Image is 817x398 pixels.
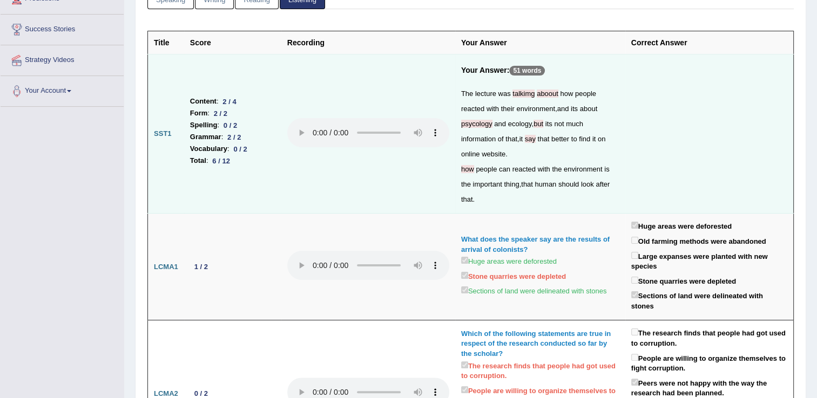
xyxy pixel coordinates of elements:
span: the [461,180,471,188]
input: Huge areas were deforested [631,222,638,229]
span: on [598,135,605,143]
span: Possible spelling mistake found. (did you mean: psychology) [461,120,492,128]
div: , , . , . [461,86,619,207]
span: that [461,195,473,203]
li: : [190,95,275,107]
b: Form [190,107,208,119]
span: much [566,120,583,128]
b: Grammar [190,131,221,143]
th: Recording [281,31,455,54]
th: Score [184,31,281,54]
label: Large expanses were planted with new species [631,250,787,272]
span: its [571,105,578,113]
span: Put a space after the comma. (did you mean: , but) [531,120,534,128]
span: should [558,180,579,188]
input: The research finds that people had got used to corruption. [461,361,468,368]
div: What does the speaker say are the results of arrival of colonists? [461,235,619,255]
span: their [501,105,515,113]
input: Sections of land were delineated with stones [461,286,468,293]
th: Correct Answer [625,31,794,54]
input: Old farming methods were abandoned [631,237,638,244]
b: LCMA1 [154,263,178,271]
li: : [190,107,275,119]
input: People are willing to organize themselves to fight corruption. [461,386,468,393]
input: Huge areas were deforested [461,257,468,264]
span: After ‘it’, use the third-person verb form “says”. (did you mean: says) [525,135,536,143]
span: ecology [508,120,532,128]
span: how [560,90,573,98]
label: Huge areas were deforested [631,219,732,232]
span: it [519,135,523,143]
span: reacted [512,165,536,173]
input: Peers were not happy with the way the research had been planned. [631,379,638,386]
span: Put a space after the comma. (did you mean: , but) [534,120,543,128]
span: to [571,135,577,143]
span: online [461,150,480,158]
span: thing [504,180,519,188]
span: important [472,180,502,188]
span: reacted [461,105,484,113]
th: Title [148,31,184,54]
span: that [521,180,533,188]
span: and [494,120,506,128]
span: that [537,135,549,143]
span: The [461,90,473,98]
li: : [190,143,275,155]
span: Possible spelling mistake found. (did you mean: about) [537,90,558,98]
input: People are willing to organize themselves to fight corruption. [631,354,638,361]
div: 1 / 2 [190,261,212,272]
span: people [476,165,497,173]
div: 6 / 12 [208,155,234,167]
b: LCMA2 [154,389,178,397]
b: Your Answer: [461,66,509,74]
span: find [579,135,590,143]
input: Large expanses were planted with new species [631,252,638,259]
span: with [487,105,499,113]
span: can [499,165,510,173]
input: Sections of land were delineated with stones [631,291,638,298]
li: : [190,131,275,143]
label: The research finds that people had got used to corruption. [461,359,619,381]
span: and [557,105,569,113]
span: is [604,165,609,173]
span: lecture [475,90,496,98]
span: better [551,135,569,143]
label: Sections of land were delineated with stones [461,284,607,297]
label: Old farming methods were abandoned [631,235,766,247]
li: : [190,119,275,131]
div: Which of the following statements are true in respect of the research conducted so far by the sch... [461,329,619,359]
b: Vocabulary [190,143,227,155]
th: Your Answer [455,31,625,54]
span: website [482,150,505,158]
a: Success Stories [1,15,124,42]
label: Huge areas were deforested [461,255,557,267]
span: environment [516,105,555,113]
span: the [552,165,562,173]
a: Your Account [1,76,124,103]
span: after [596,180,610,188]
span: Possible spelling mistake found. (did you mean: talking) [512,90,535,98]
span: people [575,90,596,98]
input: Stone quarries were depleted [461,272,468,279]
div: 0 / 2 [229,143,252,155]
label: Stone quarries were depleted [461,270,566,282]
span: about [580,105,598,113]
span: its [545,120,552,128]
span: human [535,180,556,188]
span: look [581,180,594,188]
input: The research finds that people had got used to corruption. [631,328,638,335]
li: : [190,155,275,167]
b: Total [190,155,206,167]
span: with [538,165,550,173]
div: 2 / 4 [219,96,241,107]
b: Content [190,95,217,107]
span: information [461,135,496,143]
div: 2 / 2 [210,108,232,119]
b: Spelling [190,119,218,131]
label: Stone quarries were depleted [631,275,736,287]
b: SST1 [154,129,172,138]
span: environment [564,165,603,173]
span: it [592,135,596,143]
label: The research finds that people had got used to corruption. [631,326,787,348]
p: 51 words [509,66,545,76]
